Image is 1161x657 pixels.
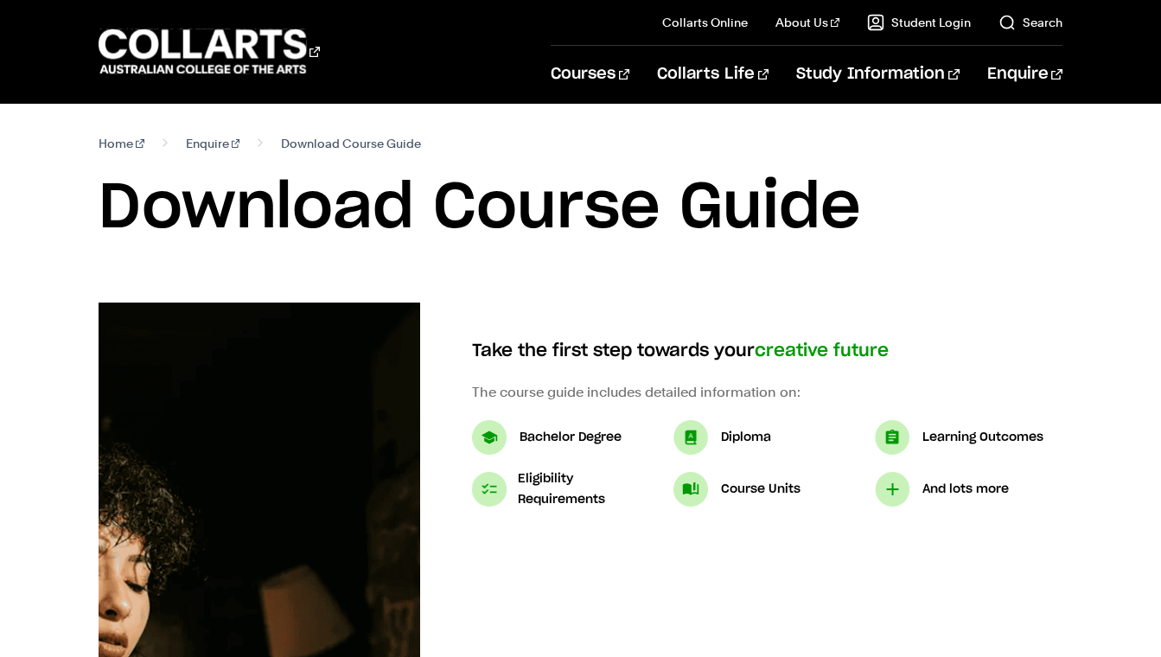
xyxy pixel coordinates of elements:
a: Collarts Life [657,46,769,103]
p: Eligibility Requirements [518,469,659,510]
p: Bachelor Degree [520,427,622,448]
a: Home [99,131,144,156]
img: Eligibility Requirements [472,472,507,507]
h1: Download Course Guide [99,169,1062,247]
h4: Take the first step towards your [472,337,1062,365]
img: Course Units [673,472,708,507]
p: Course Units [721,479,801,500]
span: Download Course Guide [281,131,421,156]
span: creative future [755,342,889,360]
img: Diploma [673,420,708,455]
a: Courses [551,46,629,103]
a: Student Login [867,14,971,31]
a: Search [998,14,1062,31]
div: Go to homepage [99,27,320,76]
a: Enquire [987,46,1062,103]
p: The course guide includes detailed information on: [472,382,1062,403]
p: Diploma [721,427,771,448]
a: Enquire [186,131,240,156]
a: Study Information [796,46,959,103]
img: Learning Outcomes [875,420,909,455]
a: About Us [775,14,839,31]
img: Bachelor Degree [472,420,507,455]
img: And lots more [875,472,909,507]
a: Collarts Online [662,14,748,31]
